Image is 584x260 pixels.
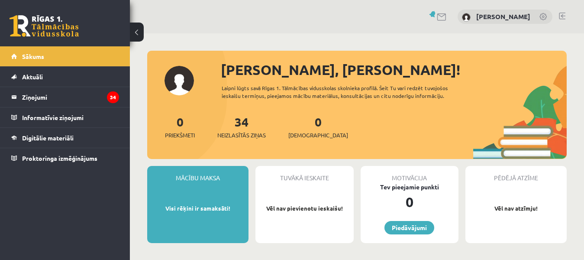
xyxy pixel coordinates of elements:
span: Digitālie materiāli [22,134,74,142]
div: Mācību maksa [147,166,248,182]
span: Proktoringa izmēģinājums [22,154,97,162]
span: Priekšmeti [165,131,195,140]
legend: Informatīvie ziņojumi [22,107,119,127]
span: Neizlasītās ziņas [217,131,266,140]
i: 34 [107,91,119,103]
span: [DEMOGRAPHIC_DATA] [288,131,348,140]
a: [PERSON_NAME] [476,12,530,21]
span: Aktuāli [22,73,43,81]
p: Vēl nav pievienotu ieskaišu! [260,204,349,213]
a: Sākums [11,46,119,66]
img: Marita Liepa [462,13,471,22]
legend: Ziņojumi [22,87,119,107]
div: Motivācija [361,166,458,182]
div: Tev pieejamie punkti [361,182,458,192]
p: Visi rēķini ir samaksāti! [152,204,244,213]
a: Proktoringa izmēģinājums [11,148,119,168]
a: 34Neizlasītās ziņas [217,114,266,140]
a: 0Priekšmeti [165,114,195,140]
div: 0 [361,192,458,212]
a: Ziņojumi34 [11,87,119,107]
div: Pēdējā atzīme [465,166,567,182]
a: Informatīvie ziņojumi [11,107,119,127]
a: Digitālie materiāli [11,128,119,148]
div: Tuvākā ieskaite [255,166,353,182]
a: 0[DEMOGRAPHIC_DATA] [288,114,348,140]
a: Rīgas 1. Tālmācības vidusskola [10,15,79,37]
p: Vēl nav atzīmju! [470,204,562,213]
a: Aktuāli [11,67,119,87]
div: [PERSON_NAME], [PERSON_NAME]! [221,59,567,80]
span: Sākums [22,52,44,60]
div: Laipni lūgts savā Rīgas 1. Tālmācības vidusskolas skolnieka profilā. Šeit Tu vari redzēt tuvojošo... [222,84,473,100]
a: Piedāvājumi [384,221,434,234]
